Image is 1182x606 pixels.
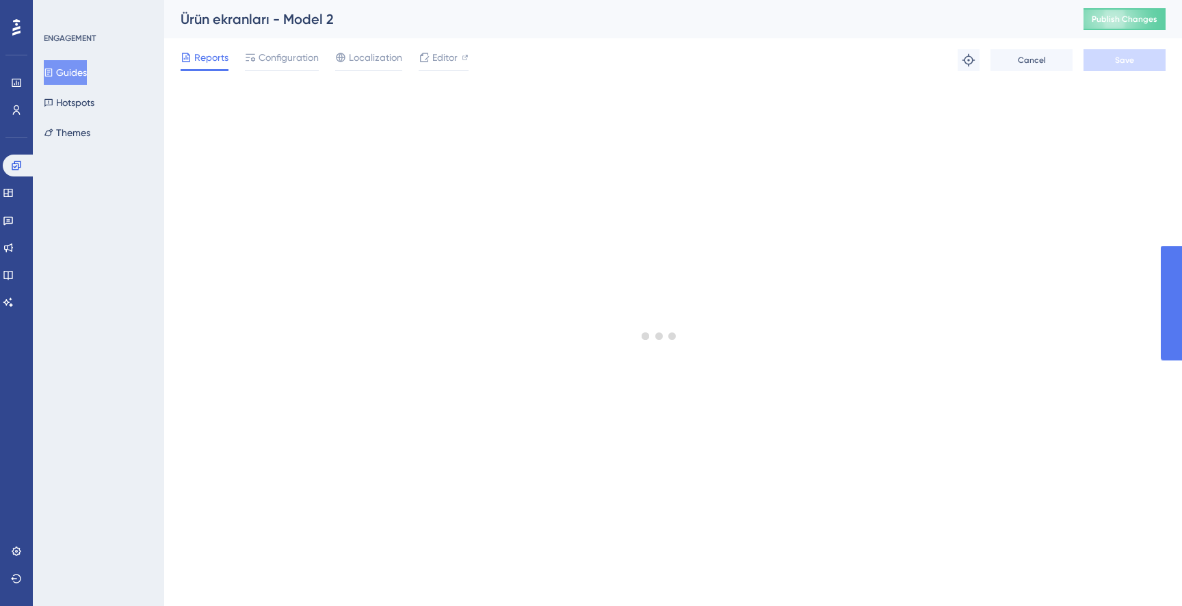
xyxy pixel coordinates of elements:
span: Save [1115,55,1134,66]
span: Cancel [1018,55,1046,66]
span: Localization [349,49,402,66]
div: ENGAGEMENT [44,33,96,44]
button: Guides [44,60,87,85]
button: Themes [44,120,90,145]
iframe: UserGuiding AI Assistant Launcher [1125,552,1166,593]
span: Editor [432,49,458,66]
button: Publish Changes [1083,8,1166,30]
div: Ürün ekranları - Model 2 [181,10,1049,29]
button: Cancel [990,49,1073,71]
button: Save [1083,49,1166,71]
span: Publish Changes [1092,14,1157,25]
span: Reports [194,49,228,66]
button: Hotspots [44,90,94,115]
span: Configuration [259,49,319,66]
